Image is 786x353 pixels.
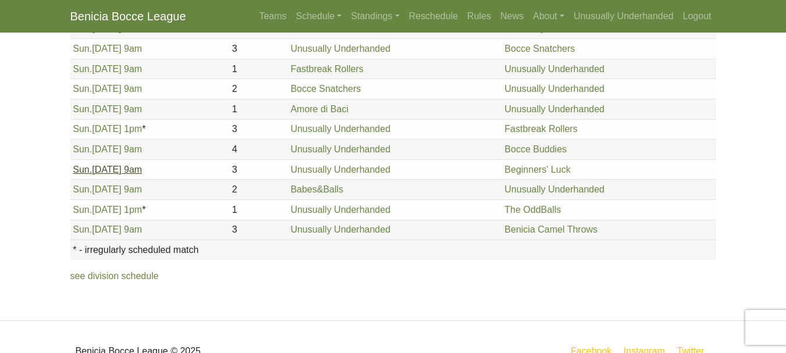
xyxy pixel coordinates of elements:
span: Sun. [73,124,92,134]
a: Unusually Underhanded [290,165,390,174]
a: Unusually Underhanded [504,84,604,94]
a: Sun.[DATE] 9am [73,224,142,234]
a: Bocce Snatchers [290,84,361,94]
a: Schedule [291,5,347,28]
a: Sun.[DATE] 9am [73,44,142,54]
span: Sun. [73,64,92,74]
a: Sun.[DATE] 9am [73,64,142,74]
a: see division schedule [70,271,159,281]
a: Sun.[DATE] 9am [73,144,142,154]
a: Rules [463,5,496,28]
a: About [528,5,569,28]
a: Unusually Underhanded [290,124,390,134]
a: News [496,5,528,28]
a: Unusually Underhanded [290,224,390,234]
a: Reschedule [404,5,463,28]
td: 3 [229,220,288,240]
a: Unusually Underhanded [290,44,390,54]
a: Sun.[DATE] 1pm [73,205,142,215]
a: Fastbreak Rollers [504,124,577,134]
a: Benicia Camel Throws [504,224,597,234]
a: Unusually Underhanded [569,5,678,28]
a: Bocce Buddies [504,144,567,154]
a: Sun.[DATE] 1pm [73,124,142,134]
a: Unusually Underhanded [504,64,604,74]
td: 3 [229,159,288,180]
a: Fastbreak Rollers [290,64,363,74]
span: Sun. [73,165,92,174]
td: 2 [229,180,288,200]
span: Sun. [73,144,92,154]
a: Unusually Underhanded [504,184,604,194]
span: Sun. [73,84,92,94]
a: Amore di Baci [290,104,348,114]
span: Sun. [73,224,92,234]
span: Sun. [73,44,92,54]
a: Unusually Underhanded [290,144,390,154]
a: The OddBalls [504,205,561,215]
a: Sun.[DATE] 9am [73,84,142,94]
a: Bocce Snatchers [504,44,575,54]
a: Standings [346,5,404,28]
a: Sun.[DATE] 9am [73,165,142,174]
a: Beginners' Luck [504,165,570,174]
td: 2 [229,79,288,99]
span: Sun. [73,205,92,215]
td: 4 [229,140,288,160]
td: 1 [229,59,288,79]
a: Teams [254,5,291,28]
a: Benicia Bocce League [70,5,186,28]
a: Babes&Balls [290,184,343,194]
span: Sun. [73,104,92,114]
a: Sun.[DATE] 9am [73,184,142,194]
td: 3 [229,119,288,140]
a: Unusually Underhanded [504,104,604,114]
th: * - irregularly scheduled match [70,240,716,260]
td: 1 [229,99,288,119]
a: Logout [678,5,716,28]
td: 3 [229,39,288,59]
td: 1 [229,199,288,220]
a: Unusually Underhanded [290,205,390,215]
a: Sun.[DATE] 9am [73,104,142,114]
span: Sun. [73,184,92,194]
